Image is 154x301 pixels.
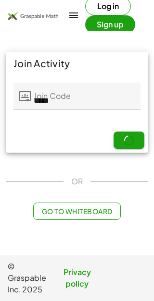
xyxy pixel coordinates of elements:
button: Go to Whiteboard [33,203,120,220]
span: © Graspable Inc, 2025 [8,261,54,295]
span: Go to Whiteboard [41,207,112,216]
div: Join Activity [6,52,148,75]
a: Privacy policy [54,266,100,289]
button: Sign up [85,15,135,34]
span: OR [71,176,83,187]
